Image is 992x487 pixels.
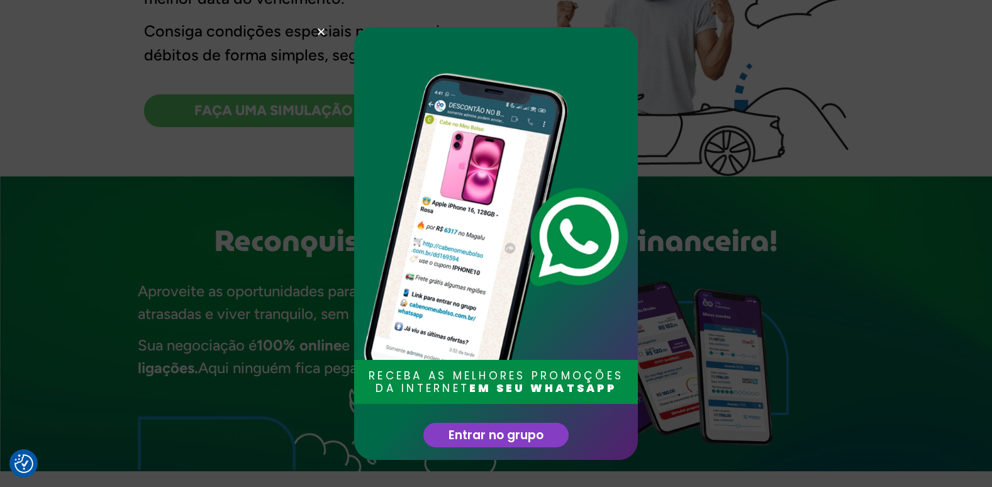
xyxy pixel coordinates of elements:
span: Entrar no grupo [449,429,543,441]
a: Entrar no grupo [423,423,569,447]
img: Revisit consent button [14,454,33,473]
a: Close [316,27,326,36]
h3: RECEBA AS MELHORES PROMOÇÕES DA INTERNET [360,369,632,395]
img: celular-oferta [360,52,632,422]
b: EM SEU WHATSAPP [469,381,616,396]
button: Preferências de consentimento [14,454,33,473]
